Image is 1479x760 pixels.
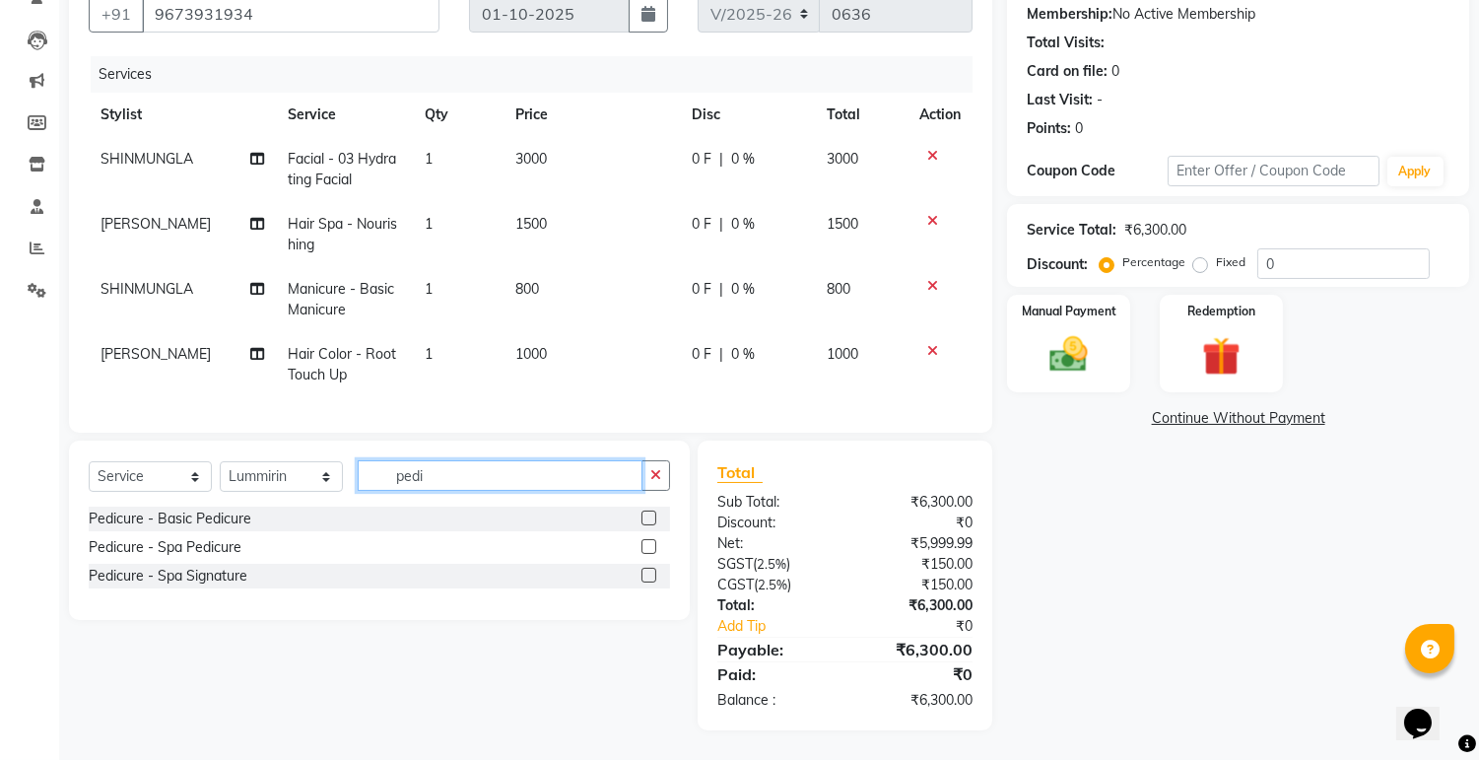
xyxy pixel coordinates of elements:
span: CGST [717,576,754,593]
span: 800 [828,280,851,298]
img: _gift.svg [1190,332,1252,380]
div: Service Total: [1027,220,1116,241]
span: 1000 [515,345,547,363]
div: Card on file: [1027,61,1108,82]
span: 2.5% [757,556,786,572]
div: Pedicure - Spa Signature [89,566,247,587]
label: Fixed [1216,253,1245,271]
th: Stylist [89,93,277,137]
div: Last Visit: [1027,90,1093,110]
span: Facial - 03 Hydrating Facial [289,150,397,188]
span: 0 F [692,149,711,170]
div: Pedicure - Basic Pedicure [89,509,251,529]
th: Action [908,93,973,137]
span: [PERSON_NAME] [101,215,211,233]
div: ₹150.00 [845,575,988,595]
th: Qty [413,93,504,137]
span: SGST [717,555,753,573]
span: Hair Spa - Nourishing [289,215,398,253]
div: Points: [1027,118,1071,139]
span: SHINMUNGLA [101,150,193,168]
div: Sub Total: [703,492,845,513]
th: Service [277,93,414,137]
div: Membership: [1027,4,1112,25]
span: 1500 [515,215,547,233]
span: Manicure - Basic Manicure [289,280,395,318]
div: ₹6,300.00 [845,492,988,513]
div: Discount: [703,513,845,533]
span: 3000 [515,150,547,168]
th: Total [816,93,908,137]
div: ₹6,300.00 [845,595,988,616]
div: 0 [1075,118,1083,139]
span: 0 % [731,279,755,300]
div: ₹5,999.99 [845,533,988,554]
div: Total Visits: [1027,33,1105,53]
span: 3000 [828,150,859,168]
span: 800 [515,280,539,298]
label: Redemption [1187,303,1255,320]
span: 0 % [731,149,755,170]
div: Discount: [1027,254,1088,275]
span: | [719,149,723,170]
div: ( ) [703,575,845,595]
span: 1 [425,150,433,168]
label: Manual Payment [1022,303,1116,320]
div: ₹6,300.00 [845,638,988,661]
div: No Active Membership [1027,4,1449,25]
button: Apply [1387,157,1444,186]
a: Continue Without Payment [1011,408,1465,429]
span: 0 % [731,214,755,235]
span: SHINMUNGLA [101,280,193,298]
span: [PERSON_NAME] [101,345,211,363]
div: Balance : [703,690,845,711]
span: 1000 [828,345,859,363]
div: - [1097,90,1103,110]
div: Services [91,56,987,93]
span: 0 F [692,279,711,300]
input: Search or Scan [358,460,642,491]
span: Hair Color - Root Touch Up [289,345,397,383]
div: ₹0 [845,513,988,533]
div: ₹6,300.00 [845,690,988,711]
img: _cash.svg [1038,332,1100,377]
div: ₹150.00 [845,554,988,575]
span: 1 [425,280,433,298]
div: 0 [1111,61,1119,82]
a: Add Tip [703,616,869,637]
span: 1 [425,345,433,363]
label: Percentage [1122,253,1185,271]
span: 0 F [692,214,711,235]
span: | [719,279,723,300]
span: 1 [425,215,433,233]
div: ₹0 [869,616,988,637]
div: Pedicure - Spa Pedicure [89,537,241,558]
div: Paid: [703,662,845,686]
div: ₹0 [845,662,988,686]
div: ₹6,300.00 [1124,220,1186,241]
span: 1500 [828,215,859,233]
span: 0 % [731,344,755,365]
span: | [719,214,723,235]
div: Total: [703,595,845,616]
span: | [719,344,723,365]
iframe: chat widget [1396,681,1459,740]
span: Total [717,462,763,483]
th: Price [504,93,680,137]
th: Disc [680,93,815,137]
div: Net: [703,533,845,554]
span: 2.5% [758,577,787,592]
div: Coupon Code [1027,161,1168,181]
input: Enter Offer / Coupon Code [1168,156,1378,186]
div: Payable: [703,638,845,661]
div: ( ) [703,554,845,575]
span: 0 F [692,344,711,365]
